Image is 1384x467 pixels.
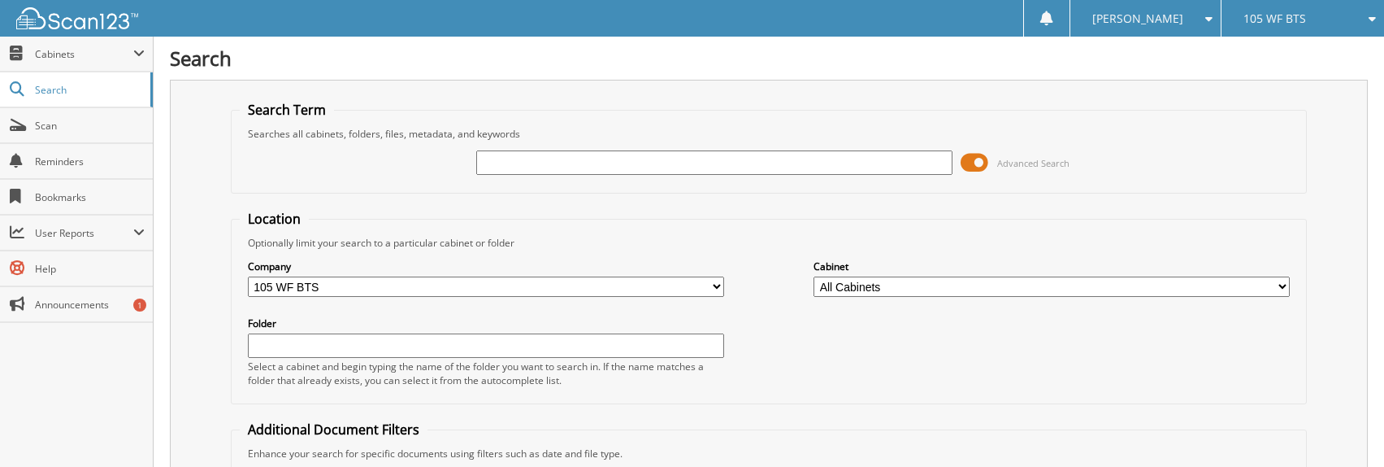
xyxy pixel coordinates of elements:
[35,226,133,240] span: User Reports
[240,236,1299,250] div: Optionally limit your search to a particular cabinet or folder
[240,127,1299,141] div: Searches all cabinets, folders, files, metadata, and keywords
[35,262,145,276] span: Help
[1092,14,1183,24] span: [PERSON_NAME]
[1243,14,1306,24] span: 105 WF BTS
[133,299,146,312] div: 1
[248,360,724,387] div: Select a cabinet and begin typing the name of the folder you want to search in. If the name match...
[35,47,133,61] span: Cabinets
[16,7,138,29] img: scan123-logo-white.svg
[240,101,334,119] legend: Search Term
[170,45,1368,72] h1: Search
[240,210,309,228] legend: Location
[35,119,145,133] span: Scan
[240,447,1299,460] div: Enhance your search for specific documents using filters such as date and file type.
[35,190,145,204] span: Bookmarks
[813,260,1290,273] label: Cabinet
[240,421,427,439] legend: Additional Document Filters
[35,155,145,168] span: Reminders
[35,298,145,312] span: Announcements
[35,83,142,97] span: Search
[997,157,1069,169] span: Advanced Search
[248,316,724,330] label: Folder
[248,260,724,273] label: Company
